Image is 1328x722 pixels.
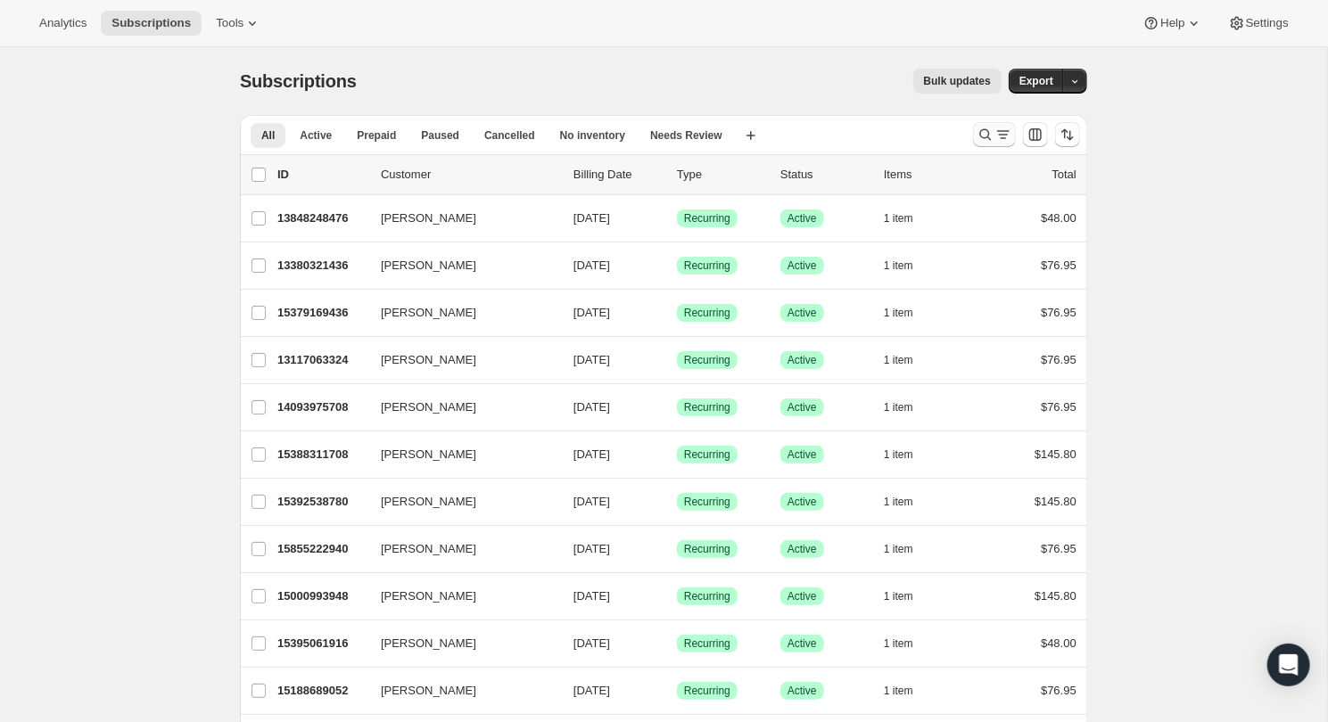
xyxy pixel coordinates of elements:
span: 1 item [884,636,913,651]
button: [PERSON_NAME] [370,629,549,658]
span: Recurring [684,495,730,509]
span: Active [788,258,817,273]
span: [PERSON_NAME] [381,682,476,700]
span: Active [788,447,817,462]
span: Recurring [684,211,730,226]
span: Bulk updates [924,74,991,88]
p: 15395061916 [277,635,367,652]
button: Help [1132,11,1213,36]
div: Open Intercom Messenger [1267,644,1310,686]
button: [PERSON_NAME] [370,299,549,327]
button: 1 item [884,442,933,467]
p: ID [277,166,367,184]
button: Export [1009,69,1064,94]
span: Recurring [684,400,730,414]
div: 15388311708[PERSON_NAME][DATE]SuccessRecurringSuccessActive1 item$145.80 [277,442,1076,467]
span: Recurring [684,636,730,651]
span: Subscriptions [240,71,357,91]
span: $145.80 [1035,589,1076,603]
span: $48.00 [1041,636,1076,650]
button: [PERSON_NAME] [370,204,549,233]
button: 1 item [884,300,933,325]
div: Items [884,166,973,184]
span: [PERSON_NAME] [381,257,476,275]
span: Recurring [684,542,730,556]
button: 1 item [884,631,933,656]
span: 1 item [884,447,913,462]
span: [DATE] [573,542,610,555]
span: [DATE] [573,400,610,414]
span: 1 item [884,211,913,226]
button: 1 item [884,348,933,373]
button: 1 item [884,584,933,609]
button: [PERSON_NAME] [370,488,549,516]
div: 13117063324[PERSON_NAME][DATE]SuccessRecurringSuccessActive1 item$76.95 [277,348,1076,373]
span: Recurring [684,306,730,320]
span: 1 item [884,542,913,556]
span: [DATE] [573,589,610,603]
button: Sort the results [1055,122,1080,147]
span: [PERSON_NAME] [381,209,476,227]
span: $145.80 [1035,447,1076,461]
p: 15388311708 [277,446,367,464]
button: 1 item [884,678,933,703]
span: Recurring [684,589,730,603]
button: 1 item [884,489,933,514]
button: [PERSON_NAME] [370,346,549,374]
span: Active [788,400,817,414]
div: 15392538780[PERSON_NAME][DATE]SuccessRecurringSuccessActive1 item$145.80 [277,489,1076,514]
p: 14093975708 [277,398,367,416]
span: [DATE] [573,258,610,272]
span: $76.95 [1041,306,1076,319]
span: [DATE] [573,636,610,650]
p: Status [780,166,870,184]
div: 15855222940[PERSON_NAME][DATE]SuccessRecurringSuccessActive1 item$76.95 [277,537,1076,562]
span: [DATE] [573,495,610,508]
span: [PERSON_NAME] [381,446,476,464]
span: Needs Review [650,128,722,143]
span: [DATE] [573,353,610,366]
button: Settings [1217,11,1299,36]
div: 13848248476[PERSON_NAME][DATE]SuccessRecurringSuccessActive1 item$48.00 [277,206,1076,231]
span: [PERSON_NAME] [381,398,476,416]
span: Recurring [684,447,730,462]
div: 14093975708[PERSON_NAME][DATE]SuccessRecurringSuccessActive1 item$76.95 [277,395,1076,420]
span: 1 item [884,306,913,320]
span: $76.95 [1041,353,1076,366]
span: Help [1160,16,1184,30]
span: 1 item [884,589,913,603]
p: Total [1052,166,1076,184]
div: 15379169436[PERSON_NAME][DATE]SuccessRecurringSuccessActive1 item$76.95 [277,300,1076,325]
span: [PERSON_NAME] [381,587,476,605]
span: [PERSON_NAME] [381,540,476,558]
span: 1 item [884,258,913,273]
p: 15188689052 [277,682,367,700]
span: $76.95 [1041,258,1076,272]
span: [PERSON_NAME] [381,304,476,322]
span: Active [788,589,817,603]
span: [DATE] [573,211,610,225]
span: 1 item [884,684,913,698]
span: No inventory [560,128,625,143]
span: [PERSON_NAME] [381,635,476,652]
span: All [261,128,275,143]
div: 15395061916[PERSON_NAME][DATE]SuccessRecurringSuccessActive1 item$48.00 [277,631,1076,656]
span: Export [1019,74,1053,88]
p: 13380321436 [277,257,367,275]
div: 13380321436[PERSON_NAME][DATE]SuccessRecurringSuccessActive1 item$76.95 [277,253,1076,278]
button: 1 item [884,253,933,278]
button: Analytics [29,11,97,36]
span: Tools [216,16,243,30]
span: Recurring [684,353,730,367]
span: Active [788,495,817,509]
span: Recurring [684,258,730,273]
p: 13848248476 [277,209,367,227]
span: 1 item [884,495,913,509]
span: Cancelled [484,128,535,143]
div: Type [677,166,766,184]
span: $76.95 [1041,400,1076,414]
span: Active [788,211,817,226]
div: 15000993948[PERSON_NAME][DATE]SuccessRecurringSuccessActive1 item$145.80 [277,584,1076,609]
span: [DATE] [573,447,610,461]
span: [PERSON_NAME] [381,351,476,369]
